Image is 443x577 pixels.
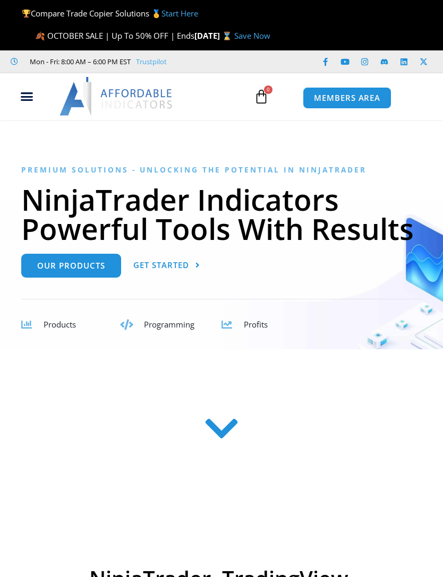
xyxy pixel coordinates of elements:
span: Programming [144,319,194,330]
span: Get Started [133,261,189,269]
span: MEMBERS AREA [314,94,380,102]
img: LogoAI | Affordable Indicators – NinjaTrader [59,77,174,115]
a: Get Started [133,254,200,278]
a: MEMBERS AREA [303,87,391,109]
a: Start Here [161,8,198,19]
div: Menu Toggle [5,87,49,107]
span: Profits [244,319,268,330]
strong: [DATE] ⌛ [194,30,234,41]
span: 0 [264,85,272,94]
a: Save Now [234,30,270,41]
img: 🏆 [22,10,30,18]
a: Trustpilot [136,55,167,68]
span: Our Products [37,262,105,270]
span: Mon - Fri: 8:00 AM – 6:00 PM EST [27,55,131,68]
h6: Premium Solutions - Unlocking the Potential in NinjaTrader [21,165,422,174]
h1: NinjaTrader Indicators Powerful Tools With Results [21,185,422,243]
span: 🍂 OCTOBER SALE | Up To 50% OFF | Ends [35,30,194,41]
span: Compare Trade Copier Solutions 🥇 [22,8,198,19]
a: 0 [238,81,285,112]
a: Our Products [21,254,121,278]
span: Products [44,319,76,330]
